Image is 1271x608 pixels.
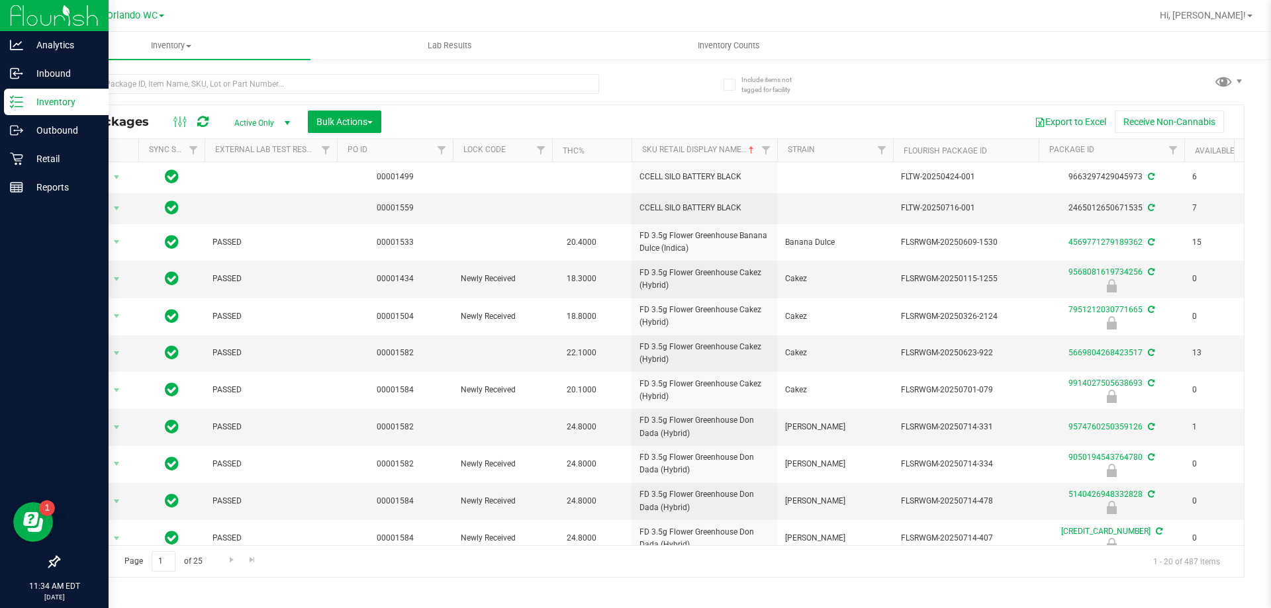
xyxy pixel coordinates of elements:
span: Sync from Compliance System [1146,453,1154,462]
span: select [109,344,125,363]
span: Inventory [32,40,310,52]
button: Export to Excel [1026,110,1115,133]
span: [PERSON_NAME] [785,532,885,544]
a: 9050194543764780 [1068,453,1143,462]
a: Sync Status [149,145,200,154]
inline-svg: Outbound [10,124,23,137]
span: 0 [1192,532,1243,544]
span: [PERSON_NAME] [785,495,885,507]
p: Retail [23,151,103,167]
a: 00001559 [377,203,414,212]
span: In Sync [165,529,179,547]
a: Filter [530,139,552,161]
a: 00001582 [377,459,414,468]
span: select [109,455,125,473]
a: External Lab Test Result [215,145,319,154]
a: 5140426948332828 [1068,490,1143,499]
span: Hi, [PERSON_NAME]! [1160,10,1246,21]
span: FLSRWGM-20250714-331 [901,421,1031,433]
a: Filter [871,139,893,161]
span: In Sync [165,198,179,217]
a: Flourish Package ID [904,146,987,155]
a: Filter [755,139,777,161]
span: FD 3.5g Flower Greenhouse Cakez (Hybrid) [639,304,769,329]
span: FD 3.5g Flower Greenhouse Cakez (Hybrid) [639,267,769,292]
span: select [109,270,125,288]
span: select [109,492,125,511]
span: Orlando WC [107,10,158,21]
span: Bulk Actions [316,116,373,127]
span: select [109,307,125,326]
span: 24.8000 [560,529,603,548]
a: Go to the next page [222,551,241,569]
span: 18.3000 [560,269,603,288]
p: Inbound [23,65,103,81]
span: select [109,381,125,400]
span: 1 [1192,421,1243,433]
span: In Sync [165,417,179,436]
span: 20.4000 [560,233,603,252]
a: Lock Code [463,145,506,154]
span: FD 3.5g Flower Greenhouse Don Dada (Hybrid) [639,488,769,513]
span: In Sync [165,269,179,288]
span: Cakez [785,310,885,323]
span: select [109,168,125,187]
div: Newly Received [1037,538,1186,551]
span: FLSRWGM-20250701-079 [901,384,1031,396]
div: Newly Received [1037,501,1186,514]
span: FD 3.5g Flower Greenhouse Banana Dulce (Indica) [639,230,769,255]
span: Sync from Compliance System [1146,267,1154,277]
span: Banana Dulce [785,236,885,249]
a: 00001504 [377,312,414,321]
span: In Sync [165,455,179,473]
span: Newly Received [461,458,544,470]
span: Cakez [785,347,885,359]
span: Inventory Counts [680,40,778,52]
inline-svg: Inventory [10,95,23,109]
span: In Sync [165,307,179,326]
a: Package ID [1049,145,1094,154]
span: FD 3.5g Flower Greenhouse Don Dada (Hybrid) [639,414,769,439]
span: 22.1000 [560,343,603,363]
p: Analytics [23,37,103,53]
span: Sync from Compliance System [1146,305,1154,314]
a: 00001584 [377,385,414,394]
a: 00001533 [377,238,414,247]
span: Sync from Compliance System [1146,172,1154,181]
span: FLSRWGM-20250714-407 [901,532,1031,544]
span: FLSRWGM-20250115-1255 [901,273,1031,285]
span: FLTW-20250424-001 [901,171,1031,183]
span: 0 [1192,273,1243,285]
span: FD 3.5g Flower Greenhouse Don Dada (Hybrid) [639,451,769,476]
span: PASSED [212,458,329,470]
span: 15 [1192,236,1243,249]
span: PASSED [212,310,329,323]
span: Sync from Compliance System [1146,422,1154,431]
span: Sync from Compliance System [1146,348,1154,357]
span: [PERSON_NAME] [785,421,885,433]
span: 0 [1192,458,1243,470]
p: Reports [23,179,103,195]
span: Page of 25 [113,551,213,572]
span: Newly Received [461,532,544,544]
a: Lab Results [310,32,589,60]
span: In Sync [165,492,179,510]
a: Filter [315,139,337,161]
a: Filter [1162,139,1184,161]
input: 1 [152,551,175,572]
div: Newly Received [1037,464,1186,477]
span: 0 [1192,310,1243,323]
span: FLTW-20250716-001 [901,202,1031,214]
a: Available [1195,146,1235,155]
span: Sync from Compliance System [1146,490,1154,499]
span: PASSED [212,384,329,396]
p: Inventory [23,94,103,110]
p: 11:34 AM EDT [6,580,103,592]
span: PASSED [212,532,329,544]
span: select [109,233,125,251]
span: Cakez [785,384,885,396]
span: FLSRWGM-20250326-2124 [901,310,1031,323]
a: 00001582 [377,348,414,357]
inline-svg: Retail [10,152,23,165]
